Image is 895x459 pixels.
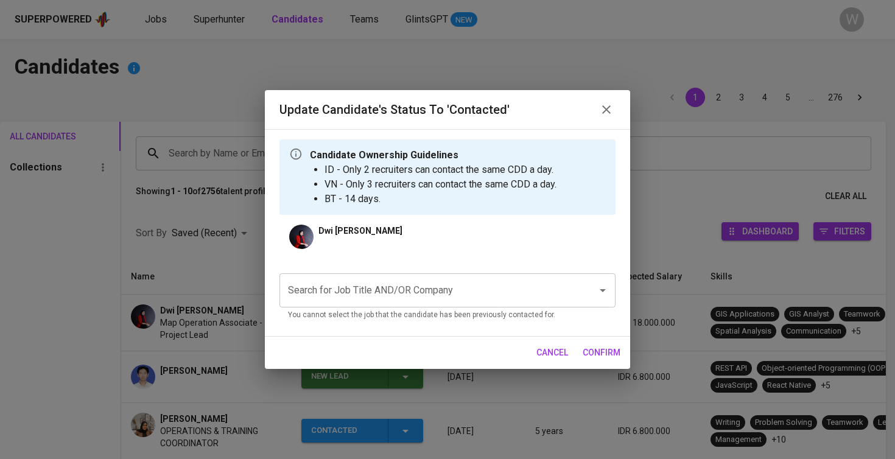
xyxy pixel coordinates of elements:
[578,342,625,364] button: confirm
[288,309,607,321] p: You cannot select the job that the candidate has been previously contacted for.
[583,345,620,360] span: confirm
[310,148,556,163] p: Candidate Ownership Guidelines
[279,100,510,119] h6: Update Candidate's Status to 'Contacted'
[532,342,573,364] button: cancel
[318,225,402,237] p: Dwi [PERSON_NAME]
[594,282,611,299] button: Open
[325,192,556,206] li: BT - 14 days.
[325,163,556,177] li: ID - Only 2 recruiters can contact the same CDD a day.
[289,225,314,249] img: 352318cec5d0a3095d8b1eb3e9f4c374.jpg
[325,177,556,192] li: VN - Only 3 recruiters can contact the same CDD a day.
[536,345,568,360] span: cancel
